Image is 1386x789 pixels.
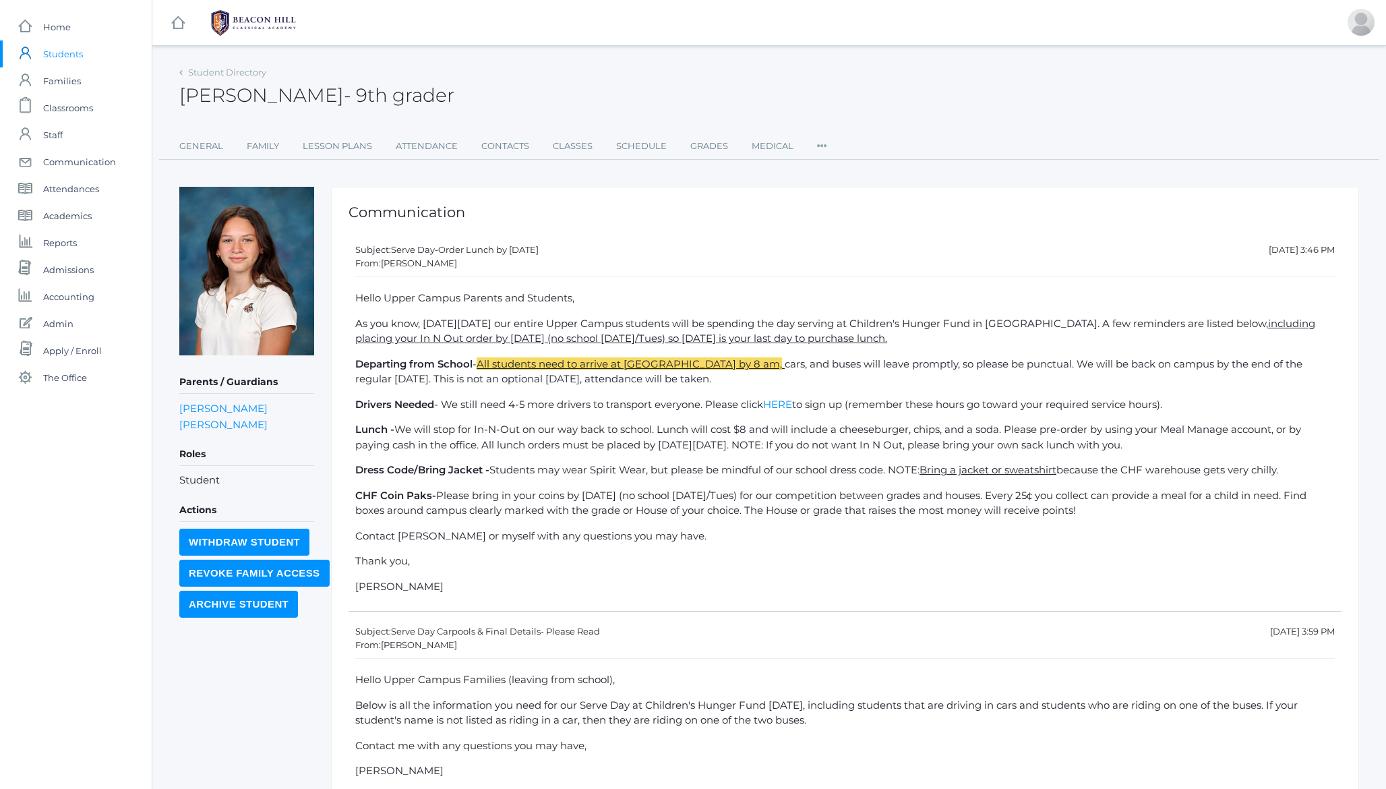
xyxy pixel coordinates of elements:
[355,738,1335,754] p: Contact me with any questions you may have,
[179,418,268,431] a: [PERSON_NAME]
[43,202,92,229] span: Academics
[43,283,94,310] span: Accounting
[355,639,381,650] span: From:
[43,148,116,175] span: Communication
[355,639,1335,652] div: [PERSON_NAME]
[1348,9,1375,36] div: Jason Roberts
[247,133,279,160] a: Family
[616,133,667,160] a: Schedule
[690,133,728,160] a: Grades
[481,133,529,160] a: Contacts
[179,560,330,587] input: Revoke Family Access
[355,423,394,436] strong: Lunch -
[179,187,314,355] img: Phoenix Abdulla
[355,463,489,476] strong: Dress Code/Bring Jacket -
[43,229,77,256] span: Reports
[355,257,1335,270] div: [PERSON_NAME]
[179,85,454,106] h2: [PERSON_NAME]
[179,499,314,522] h5: Actions
[43,337,102,364] span: Apply / Enroll
[920,463,1056,476] ins: Bring a jacket or sweatshirt
[355,625,600,639] div: Serve Day Carpools & Final Details- Please Read
[355,243,539,257] div: Serve Day-Order Lunch by [DATE]
[355,672,1335,688] p: Hello Upper Campus Families (leaving from school),
[179,443,314,466] h5: Roles
[355,398,434,411] strong: Drivers Needed
[43,175,99,202] span: Attendances
[355,397,1335,413] p: - We still need 4-5 more drivers to transport everyone. Please click to sign up (remember these h...
[355,554,1335,569] p: Thank you,
[203,6,304,40] img: BHCALogos-05-308ed15e86a5a0abce9b8dd61676a3503ac9727e845dece92d48e8588c001991.png
[355,258,381,268] span: From:
[355,698,1335,728] p: Below is all the information you need for our Serve Day at Children's Hunger Fund [DATE], includi...
[1269,243,1335,257] div: [DATE] 3:46 PM
[396,133,458,160] a: Attendance
[355,316,1335,347] p: As you know, [DATE][DATE] our entire Upper Campus students will be spending the day serving at Ch...
[355,626,391,637] span: Subject:
[355,244,391,255] span: Subject:
[43,256,94,283] span: Admissions
[43,94,93,121] span: Classrooms
[553,133,593,160] a: Classes
[188,67,266,78] a: Student Directory
[179,133,223,160] a: General
[477,357,782,370] ins: All students need to arrive at [GEOGRAPHIC_DATA] by 8 am,
[43,40,83,67] span: Students
[355,463,1335,478] p: Students may wear Spirit Wear, but please be mindful of our school dress code. NOTE: because the ...
[43,121,63,148] span: Staff
[344,84,454,107] span: - 9th grader
[355,489,436,502] strong: CHF Coin Paks-
[179,591,298,618] input: Archive Student
[179,473,314,488] li: Student
[355,763,1335,779] p: [PERSON_NAME]
[355,529,1335,544] p: Contact [PERSON_NAME] or myself with any questions you may have.
[179,402,268,415] a: [PERSON_NAME]
[355,422,1335,452] p: We will stop for In-N-Out on our way back to school. Lunch will cost $8 and will include a cheese...
[43,364,87,391] span: The Office
[355,579,1335,595] p: [PERSON_NAME]
[355,357,1335,387] p: - cars, and buses will leave promptly, so please be punctual. We will be back on campus by the en...
[303,133,372,160] a: Lesson Plans
[43,310,73,337] span: Admin
[43,67,81,94] span: Families
[355,291,1335,306] p: Hello Upper Campus Parents and Students,
[179,529,309,556] input: Withdraw Student
[355,357,473,370] strong: Departing from School
[43,13,71,40] span: Home
[763,398,792,411] a: HERE
[349,204,1342,220] h1: Communication
[752,133,793,160] a: Medical
[355,488,1335,519] p: Please bring in your coins by [DATE] (no school [DATE]/Tues) for our competition between grades a...
[179,371,314,394] h5: Parents / Guardians
[1270,625,1335,639] div: [DATE] 3:59 PM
